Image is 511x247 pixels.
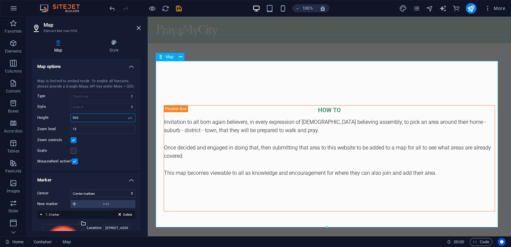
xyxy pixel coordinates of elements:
button: design [399,4,407,12]
button: navigator [426,4,434,12]
i: Publish [467,5,475,12]
h4: Map options [32,59,141,71]
button: publish [466,3,476,14]
p: Accordion [4,128,23,134]
p: Features [5,168,21,174]
i: Pages (Ctrl+Alt+S) [413,5,420,12]
label: Style [37,103,71,111]
button: 100% [292,4,316,12]
h4: Style [87,39,141,53]
p: Slider [8,208,19,214]
label: Location [87,224,103,232]
button: Usercentrics [498,238,506,246]
label: Scale [37,147,71,155]
label: Type [37,92,71,100]
i: Commerce [452,5,460,12]
span: 00 00 [454,238,464,246]
h6: 100% [302,4,313,12]
img: Editor Logo [38,4,88,12]
button: Code [470,238,492,246]
i: On resize automatically adjust zoom level to fit chosen device. [320,5,326,11]
span: Map [166,55,173,59]
p: Columns [5,69,22,74]
h4: Map [32,39,87,53]
button: reload [161,4,169,12]
div: px [126,114,135,122]
label: New marker [37,200,71,208]
button: commerce [452,4,460,12]
i: Undo: Change height (Ctrl+Z) [108,5,116,12]
span: Click to select. Double-click to edit [34,238,52,246]
label: Zoom controls [37,136,71,144]
span: 1. Marker [46,213,59,216]
div: Map is limited to embed mode. To enable all features, please provide a Google Maps API key under ... [37,79,135,90]
nav: breadcrumb [34,238,71,246]
label: Height [37,116,71,120]
button: More [482,3,508,14]
span: Click to select. Double-click to edit [63,238,71,246]
h3: Element #ed-new-958 [44,28,127,34]
p: Tables [7,148,19,154]
button: pages [413,4,421,12]
p: Elements [5,49,22,54]
label: Mousewheel active? [37,157,72,165]
label: Center [37,189,71,197]
i: Reload page [162,5,169,12]
button: save [175,4,183,12]
a: Click to cancel selection. Double-click to open Pages [5,238,24,246]
span: Code [473,238,489,246]
button: text_generator [439,4,447,12]
h6: Session time [447,238,464,246]
input: Location... [103,224,130,232]
i: Navigator [426,5,433,12]
label: Zoom level [37,127,71,131]
i: AI Writer [439,5,447,12]
h2: Map [44,22,141,28]
span: : [458,239,459,244]
button: undo [108,4,116,12]
p: Images [7,188,20,194]
h4: Marker [32,172,141,184]
p: Boxes [8,109,19,114]
p: Favorites [5,29,22,34]
span: More [484,5,505,12]
i: Save (Ctrl+S) [175,5,183,12]
p: Content [6,89,21,94]
button: Delete [116,212,134,218]
i: Design (Ctrl+Alt+Y) [399,5,407,12]
span: Delete [123,212,132,218]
